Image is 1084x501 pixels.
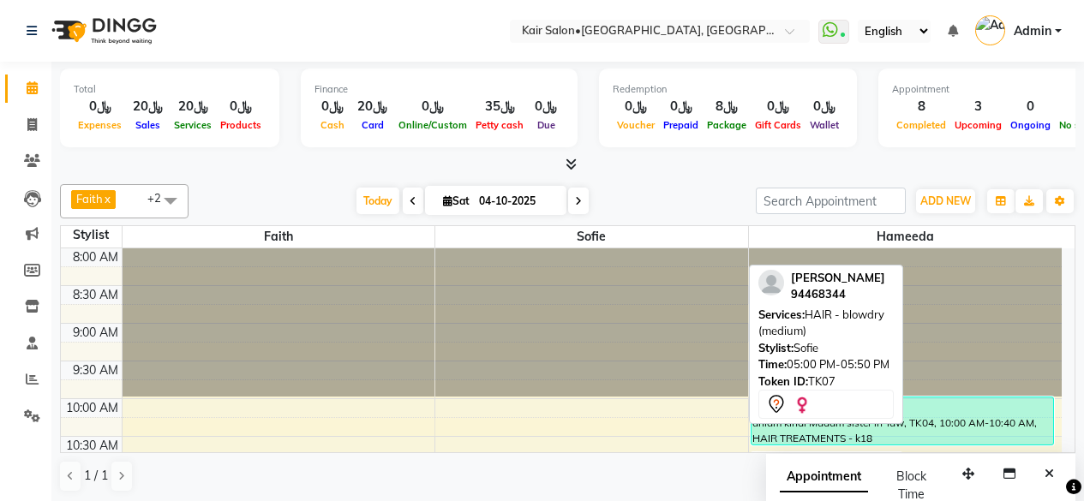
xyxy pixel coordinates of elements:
[791,271,885,284] span: [PERSON_NAME]
[63,399,122,417] div: 10:00 AM
[1037,461,1062,487] button: Close
[74,97,126,116] div: ﷼0
[749,226,1062,248] span: Hameeda
[950,119,1006,131] span: Upcoming
[758,307,884,338] span: HAIR - blowdry (medium)
[69,361,122,379] div: 9:30 AM
[314,97,350,116] div: ﷼0
[613,82,843,97] div: Redemption
[703,119,751,131] span: Package
[758,373,894,391] div: TK07
[751,97,806,116] div: ﷼0
[758,356,894,373] div: 05:00 PM-05:50 PM
[394,97,471,116] div: ﷼0
[528,97,564,116] div: ﷼0
[69,286,122,304] div: 8:30 AM
[350,97,394,116] div: ﷼20
[314,82,564,97] div: Finance
[103,192,111,206] a: x
[123,226,435,248] span: Faith
[892,119,950,131] span: Completed
[356,188,399,214] span: Today
[916,189,975,213] button: ADD NEW
[435,226,748,248] span: sofie
[659,119,703,131] span: Prepaid
[170,97,216,116] div: ﷼20
[131,119,165,131] span: Sales
[950,97,1006,116] div: 3
[61,226,122,244] div: Stylist
[216,119,266,131] span: Products
[74,119,126,131] span: Expenses
[751,119,806,131] span: Gift Cards
[44,7,161,55] img: logo
[533,119,560,131] span: Due
[216,97,266,116] div: ﷼0
[975,15,1005,45] img: Admin
[703,97,751,116] div: ﷼8
[758,270,784,295] img: profile
[758,374,808,388] span: Token ID:
[806,97,843,116] div: ﷼0
[758,340,894,357] div: Sofie
[756,188,906,214] input: Search Appointment
[471,119,528,131] span: Petty cash
[69,248,122,266] div: 8:00 AM
[659,97,703,116] div: ﷼0
[126,97,170,116] div: ﷼20
[613,119,659,131] span: Voucher
[170,119,216,131] span: Services
[920,194,971,207] span: ADD NEW
[1014,22,1051,40] span: Admin
[316,119,349,131] span: Cash
[791,286,885,303] div: 94468344
[758,307,805,321] span: Services:
[474,188,560,214] input: 2025-10-04
[76,192,103,206] span: Faith
[758,357,787,371] span: Time:
[74,82,266,97] div: Total
[394,119,471,131] span: Online/Custom
[439,194,474,207] span: Sat
[780,462,868,492] span: Appointment
[471,97,528,116] div: ﷼35
[84,467,108,485] span: 1 / 1
[63,437,122,455] div: 10:30 AM
[147,191,174,205] span: +2
[892,97,950,116] div: 8
[758,341,794,355] span: Stylist:
[357,119,388,131] span: Card
[806,119,843,131] span: Wallet
[1006,119,1055,131] span: Ongoing
[69,324,122,342] div: 9:00 AM
[613,97,659,116] div: ﷼0
[1006,97,1055,116] div: 0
